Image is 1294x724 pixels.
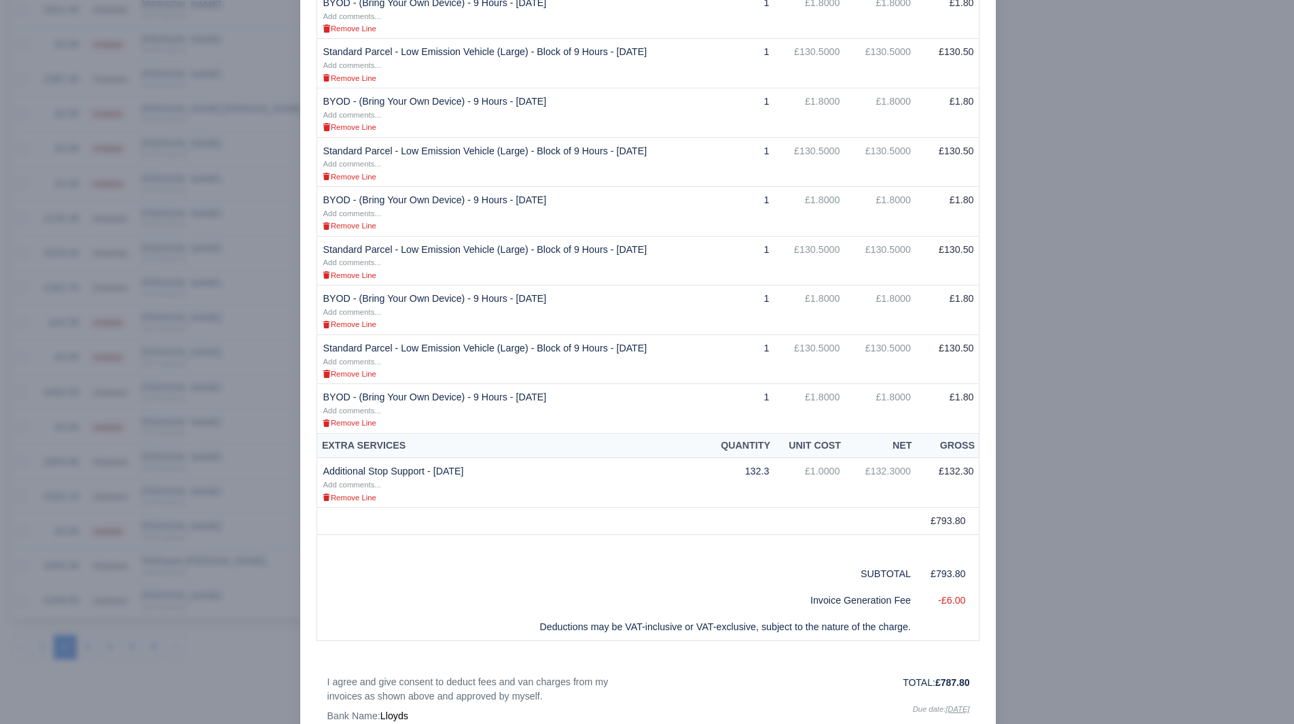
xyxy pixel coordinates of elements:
[317,334,707,384] td: Standard Parcel - Low Emission Vehicle (Large) - Block of 9 Hours - [DATE]
[916,561,980,587] td: £793.80
[323,318,376,329] a: Remove Line
[323,59,380,70] a: Add comments...
[323,160,380,168] small: Add comments...
[707,39,774,88] td: 1
[916,137,980,187] td: £130.50
[323,358,380,366] small: Add comments...
[323,171,376,182] a: Remove Line
[323,308,380,316] small: Add comments...
[774,458,845,508] td: £1.0000
[317,614,916,640] td: Deductions may be VAT-inclusive or VAT-exclusive, subject to the nature of the charge.
[916,236,980,286] td: £130.50
[323,306,380,317] a: Add comments...
[323,207,380,218] a: Add comments...
[916,286,980,335] td: £1.80
[323,72,376,83] a: Remove Line
[707,334,774,384] td: 1
[913,705,970,713] i: Due date:
[845,236,916,286] td: £130.5000
[323,61,380,69] small: Add comments...
[323,368,376,379] a: Remove Line
[707,88,774,138] td: 1
[774,39,845,88] td: £130.5000
[707,286,774,335] td: 1
[323,173,376,181] small: Remove Line
[774,334,845,384] td: £130.5000
[323,10,380,21] a: Add comments...
[323,492,376,502] a: Remove Line
[916,88,980,138] td: £1.80
[323,222,376,230] small: Remove Line
[323,494,376,502] small: Remove Line
[323,24,376,33] small: Remove Line
[916,39,980,88] td: £130.50
[845,88,916,138] td: £1.8000
[323,123,376,131] small: Remove Line
[707,433,774,458] th: Quantity
[323,109,380,120] a: Add comments...
[323,12,380,20] small: Add comments...
[946,705,969,713] u: [DATE]
[323,269,376,280] a: Remove Line
[323,417,376,428] a: Remove Line
[317,39,707,88] td: Standard Parcel - Low Emission Vehicle (Large) - Block of 9 Hours - [DATE]
[323,256,380,267] a: Add comments...
[845,458,916,508] td: £132.3000
[845,384,916,434] td: £1.8000
[916,187,980,237] td: £1.80
[774,137,845,187] td: £130.5000
[323,320,376,328] small: Remove Line
[323,271,376,279] small: Remove Line
[916,433,980,458] th: Gross
[327,675,638,704] p: I agree and give consent to deduct fees and van charges from my invoices as shown above and appro...
[317,88,707,138] td: BYOD - (Bring Your Own Device) - 9 Hours - [DATE]
[1226,659,1294,724] iframe: Chat Widget
[935,677,970,688] strong: £787.80
[774,236,845,286] td: £130.5000
[323,370,376,378] small: Remove Line
[323,111,380,119] small: Add comments...
[707,458,774,508] td: 132.3
[774,384,845,434] td: £1.8000
[774,286,845,335] td: £1.8000
[317,286,707,335] td: BYOD - (Bring Your Own Device) - 9 Hours - [DATE]
[317,137,707,187] td: Standard Parcel - Low Emission Vehicle (Large) - Block of 9 Hours - [DATE]
[323,419,376,427] small: Remove Line
[916,458,980,508] td: £132.30
[323,258,380,266] small: Add comments...
[323,407,380,415] small: Add comments...
[317,433,707,458] th: Extra Services
[845,561,916,587] td: SUBTOTAL
[323,74,376,82] small: Remove Line
[707,187,774,237] td: 1
[707,236,774,286] td: 1
[317,587,916,614] td: Invoice Generation Fee
[323,220,376,230] a: Remove Line
[707,137,774,187] td: 1
[317,187,707,237] td: BYOD - (Bring Your Own Device) - 9 Hours - [DATE]
[916,587,980,614] td: -£6.00
[845,433,916,458] th: Net
[774,187,845,237] td: £1.8000
[845,187,916,237] td: £1.8000
[916,384,980,434] td: £1.80
[845,137,916,187] td: £130.5000
[916,507,980,534] td: £793.80
[323,479,380,489] a: Add comments...
[845,286,916,335] td: £1.8000
[317,236,707,286] td: Standard Parcel - Low Emission Vehicle (Large) - Block of 9 Hours - [DATE]
[323,404,380,415] a: Add comments...
[317,384,707,434] td: BYOD - (Bring Your Own Device) - 9 Hours - [DATE]
[327,709,638,723] p: Bank Name:
[774,88,845,138] td: £1.8000
[916,334,980,384] td: £130.50
[658,675,969,690] p: TOTAL:
[323,356,380,366] a: Add comments...
[323,158,380,169] a: Add comments...
[323,121,376,132] a: Remove Line
[323,481,380,489] small: Add comments...
[774,433,845,458] th: Unit Cost
[707,384,774,434] td: 1
[317,458,707,508] td: Additional Stop Support - [DATE]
